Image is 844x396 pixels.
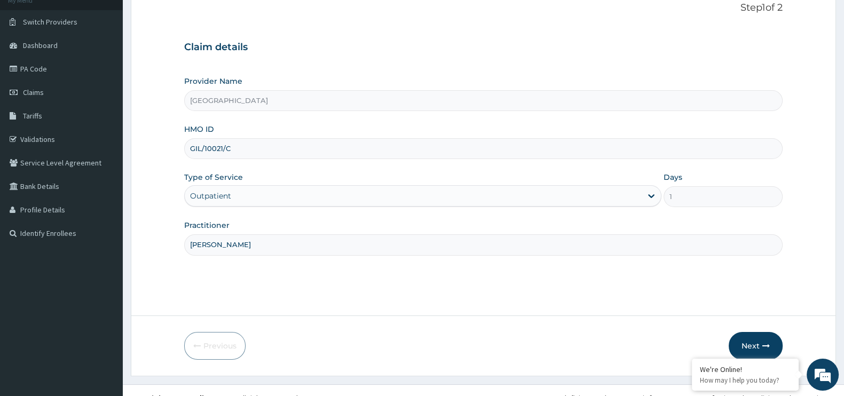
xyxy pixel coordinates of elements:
button: Previous [184,332,246,360]
div: Minimize live chat window [175,5,201,31]
textarea: Type your message and hit 'Enter' [5,274,203,312]
label: Type of Service [184,172,243,183]
img: d_794563401_company_1708531726252_794563401 [20,53,43,80]
label: HMO ID [184,124,214,134]
p: Step 1 of 2 [184,2,783,14]
span: Switch Providers [23,17,77,27]
span: Tariffs [23,111,42,121]
input: Enter HMO ID [184,138,783,159]
label: Practitioner [184,220,230,231]
span: We're online! [62,126,147,234]
div: We're Online! [700,365,791,374]
p: How may I help you today? [700,376,791,385]
span: Dashboard [23,41,58,50]
div: Outpatient [190,191,231,201]
label: Days [664,172,682,183]
input: Enter Name [184,234,783,255]
label: Provider Name [184,76,242,86]
div: Chat with us now [56,60,179,74]
h3: Claim details [184,42,783,53]
button: Next [729,332,783,360]
span: Claims [23,88,44,97]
